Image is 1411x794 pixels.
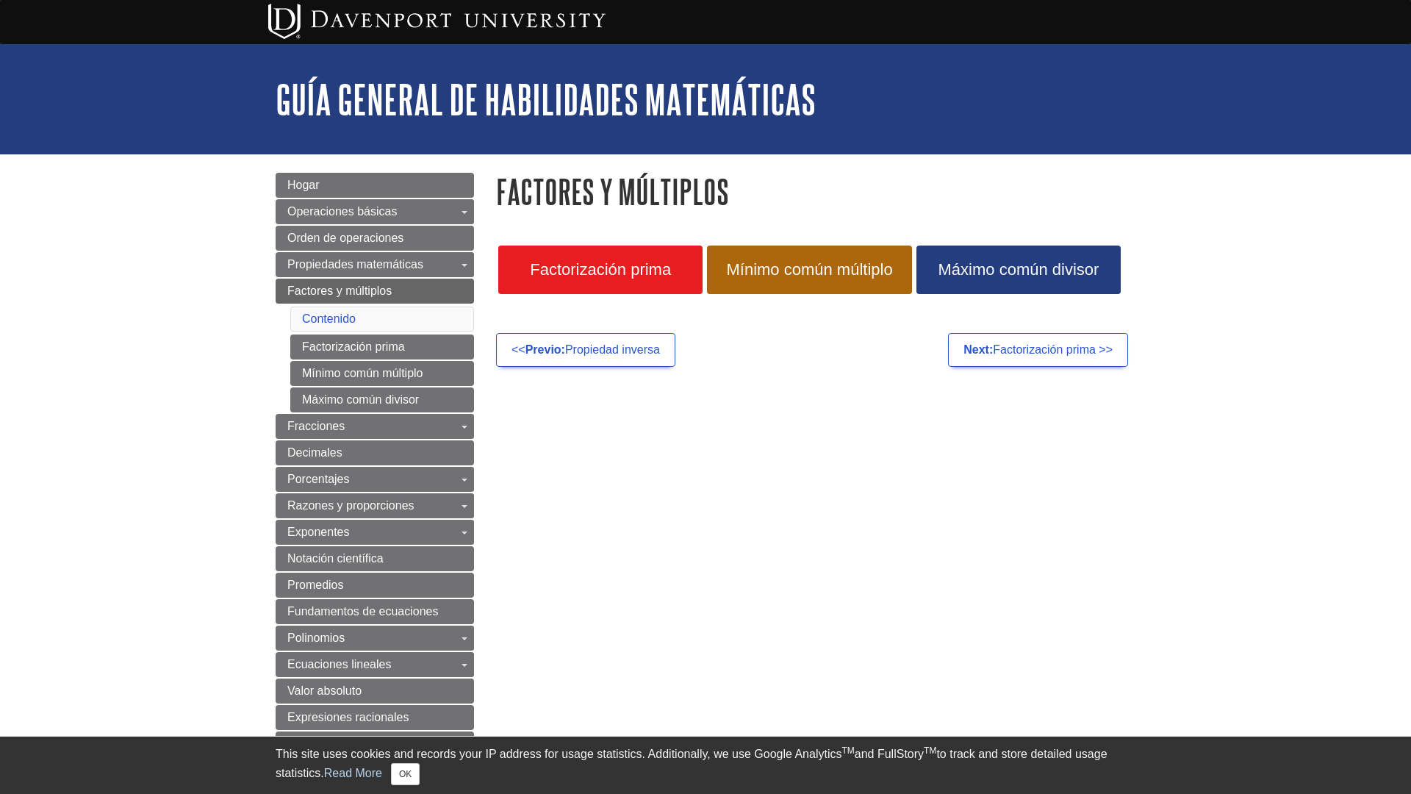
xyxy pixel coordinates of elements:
div: This site uses cookies and records your IP address for usage statistics. Additionally, we use Goo... [276,745,1135,785]
a: Contenido [302,312,356,325]
a: Mínimo común múltiplo [290,361,474,386]
a: Orden de operaciones [276,226,474,251]
span: Valor absoluto [287,684,362,697]
a: Máximo común divisor [916,246,1121,294]
a: Factores y múltiplos [276,279,474,304]
span: Fundamentos de ecuaciones [287,605,438,618]
span: Fracciones [287,420,345,432]
a: Read More [324,767,382,779]
span: Polinomios [287,632,345,644]
span: Factores y múltiplos [287,285,392,297]
a: Notación científica [276,546,474,571]
a: <<Previo:Propiedad inversa [496,333,675,367]
h1: Factores y múltiplos [496,173,1135,210]
a: Propiedades matemáticas [276,252,474,277]
span: Mínimo común múltiplo [718,260,900,279]
span: Expresiones racionales [287,711,409,723]
span: Operaciones básicas [287,205,397,218]
span: Porcentajes [287,473,350,485]
a: Razones y proporciones [276,493,474,518]
a: Decimales [276,440,474,465]
a: Máximo común divisor [290,387,474,412]
img: Davenport University [268,4,606,39]
a: Fundamentos de ecuaciones [276,599,474,624]
a: Operaciones básicas [276,199,474,224]
a: Fracciones [276,414,474,439]
span: Factorización prima [509,260,692,279]
span: Decimales [287,446,342,459]
a: Next:Factorización prima >> [948,333,1128,367]
a: Exponentes [276,520,474,545]
span: Propiedades matemáticas [287,258,423,271]
a: Raíces y radicales [276,732,474,757]
a: Ecuaciones lineales [276,652,474,677]
a: Hogar [276,173,474,198]
a: Polinomios [276,626,474,651]
span: Máximo común divisor [927,260,1110,279]
a: Mínimo común múltiplo [707,246,911,294]
span: Ecuaciones lineales [287,658,391,670]
a: Factorización prima [498,246,703,294]
a: Guía general de habilidades matemáticas [276,76,816,122]
a: Factorización prima [290,335,474,360]
sup: TM [924,745,936,756]
span: Exponentes [287,526,350,538]
span: Orden de operaciones [287,232,403,244]
a: Porcentajes [276,467,474,492]
sup: TM [841,745,854,756]
span: Notación científica [287,552,384,565]
a: Valor absoluto [276,679,474,704]
span: Promedios [287,579,343,591]
strong: Next: [963,343,993,356]
button: Close [391,763,420,785]
strong: Previo: [525,343,565,356]
a: Expresiones racionales [276,705,474,730]
a: Promedios [276,573,474,598]
span: Razones y proporciones [287,499,414,512]
span: Hogar [287,179,320,191]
